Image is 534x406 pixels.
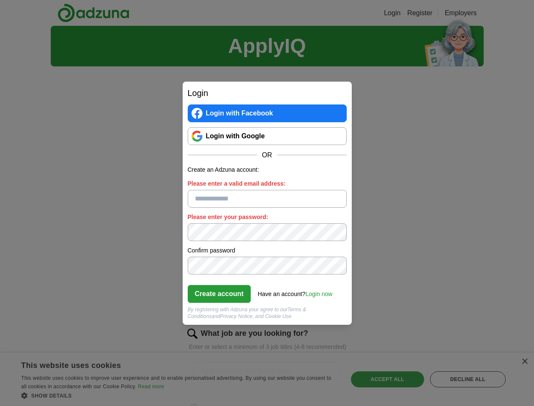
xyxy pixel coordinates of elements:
[305,291,332,297] a: Login now
[188,246,347,255] label: Confirm password
[188,306,347,320] div: By registering with Adzuna your agree to our and , and Cookie Use.
[257,150,277,160] span: OR
[188,213,347,222] label: Please enter your password:
[188,285,251,303] button: Create account
[188,104,347,122] a: Login with Facebook
[188,165,347,174] p: Create an Adzuna account:
[258,285,333,299] div: Have an account?
[220,313,252,319] a: Privacy Notice
[188,179,347,188] label: Please enter a valid email address:
[188,127,347,145] a: Login with Google
[188,87,347,99] h2: Login
[188,307,307,319] a: Terms & Conditions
